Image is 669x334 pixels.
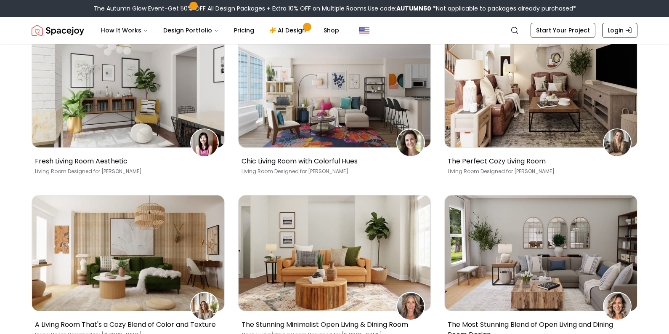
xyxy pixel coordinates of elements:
p: Chic Living Room with Colorful Hues [242,156,425,166]
a: Pricing [227,22,261,39]
span: Use code: [368,4,431,13]
nav: Global [32,17,637,44]
a: AI Design [263,22,315,39]
div: The Autumn Glow Event-Get 50% OFF All Design Packages + Extra 10% OFF on Multiple Rooms. [93,4,576,13]
img: Kimberly Lam [397,129,424,156]
a: Start Your Project [531,23,595,38]
a: Fresh Living Room AestheticQi Wen Liang Fresh Living Room AestheticLiving Room Designed for [PERS... [32,32,225,182]
p: Living Room [PERSON_NAME] [242,168,425,175]
span: Designed for [481,168,513,175]
p: Living Room [PERSON_NAME] [448,168,631,175]
a: Spacejoy [32,22,84,39]
b: AUTUMN50 [396,4,431,13]
p: A Living Room That's a Cozy Blend of Color and Texture [35,320,218,330]
img: Spacejoy Logo [32,22,84,39]
p: The Stunning Minimalist Open Living & Dining Room [242,320,425,330]
img: Ann Russo [604,129,631,156]
img: Brooke Boehm [191,293,218,320]
a: The Perfect Cozy Living RoomAnn RussoThe Perfect Cozy Living RoomLiving Room Designed for [PERSON... [444,32,637,182]
a: Login [602,23,637,38]
a: Chic Living Room with Colorful HuesKimberly LamChic Living Room with Colorful HuesLiving Room Des... [238,32,431,182]
span: *Not applicable to packages already purchased* [431,4,576,13]
p: Fresh Living Room Aesthetic [35,156,218,166]
button: How It Works [94,22,155,39]
img: Qi Wen Liang [191,129,218,156]
img: Ronny Coombs [397,293,424,320]
img: Tamara Mitchell [604,293,631,320]
button: Design Portfolio [157,22,226,39]
p: The Perfect Cozy Living Room [448,156,631,166]
span: Designed for [274,168,307,175]
p: Living Room [PERSON_NAME] [35,168,218,175]
img: United States [359,25,369,35]
a: Shop [317,22,346,39]
span: Designed for [68,168,100,175]
nav: Main [94,22,346,39]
